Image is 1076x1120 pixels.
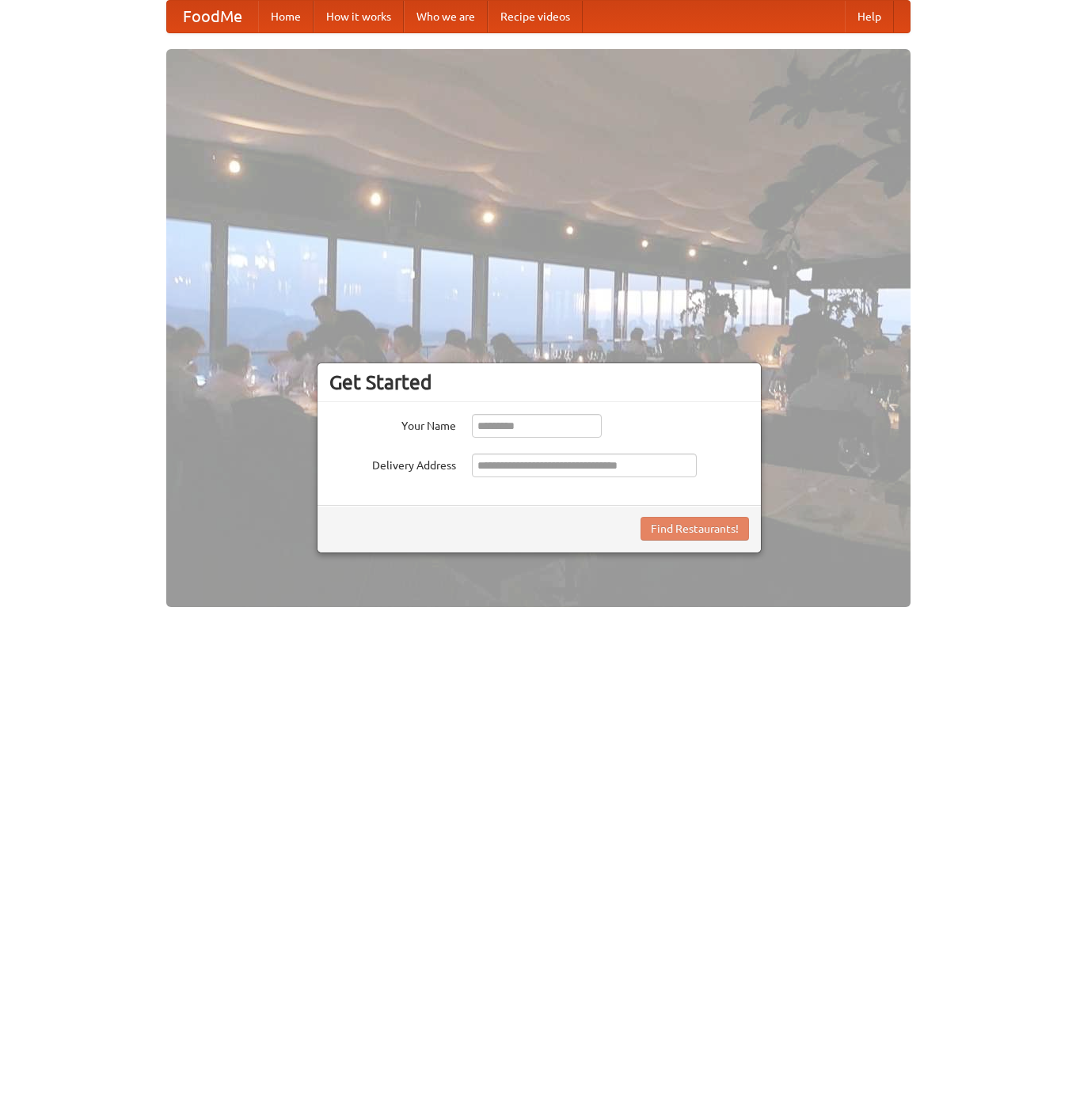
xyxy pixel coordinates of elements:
[167,1,258,32] a: FoodMe
[258,1,314,32] a: Home
[845,1,894,32] a: Help
[329,414,456,434] label: Your Name
[641,517,749,541] button: Find Restaurants!
[488,1,583,32] a: Recipe videos
[404,1,488,32] a: Who we are
[314,1,404,32] a: How it works
[329,454,456,473] label: Delivery Address
[329,370,749,394] h3: Get Started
